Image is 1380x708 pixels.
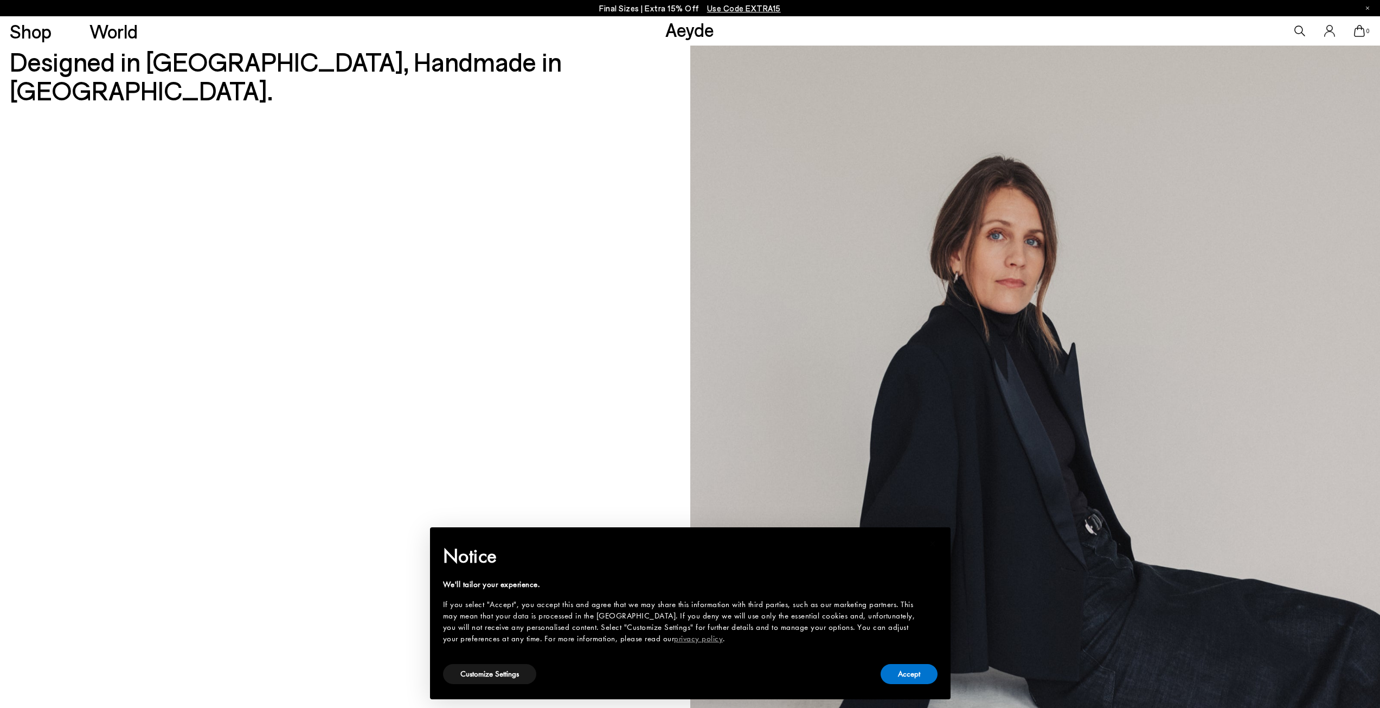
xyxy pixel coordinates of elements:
[920,531,946,557] button: Close this notice
[443,542,920,570] h2: Notice
[443,579,920,590] div: We'll tailor your experience.
[929,535,936,552] span: ×
[443,599,920,645] div: If you select "Accept", you accept this and agree that we may share this information with third p...
[443,664,536,684] button: Customize Settings
[674,633,723,644] a: privacy policy
[881,664,938,684] button: Accept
